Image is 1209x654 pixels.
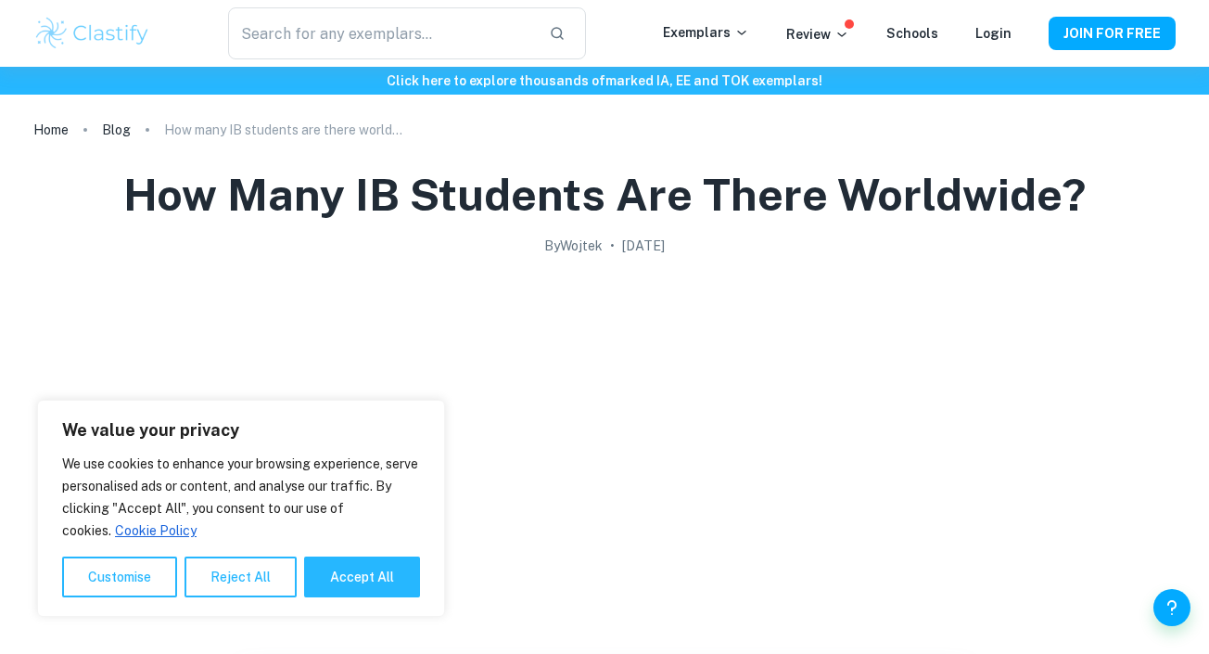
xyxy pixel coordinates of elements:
a: Home [33,117,69,143]
img: How many IB students are there worldwide? cover image [234,263,975,635]
div: We value your privacy [37,400,445,617]
p: Review [786,24,849,45]
input: Search for any exemplars... [228,7,534,59]
button: Help and Feedback [1153,589,1190,626]
button: Accept All [304,557,420,597]
h6: Click here to explore thousands of marked IA, EE and TOK exemplars ! [4,71,1205,91]
a: Schools [886,26,938,41]
button: JOIN FOR FREE [1049,17,1176,50]
button: Customise [62,557,177,597]
p: • [610,236,615,256]
h2: [DATE] [622,236,665,256]
h1: How many IB students are there worldwide? [123,165,1086,224]
p: We value your privacy [62,419,420,442]
p: How many IB students are there worldwide? [164,120,405,140]
p: Exemplars [663,22,749,43]
a: Blog [102,117,131,143]
a: Login [975,26,1012,41]
p: We use cookies to enhance your browsing experience, serve personalised ads or content, and analys... [62,453,420,542]
button: Reject All [185,557,297,597]
a: Cookie Policy [114,522,197,539]
img: Clastify logo [33,15,151,52]
h2: By Wojtek [544,236,603,256]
